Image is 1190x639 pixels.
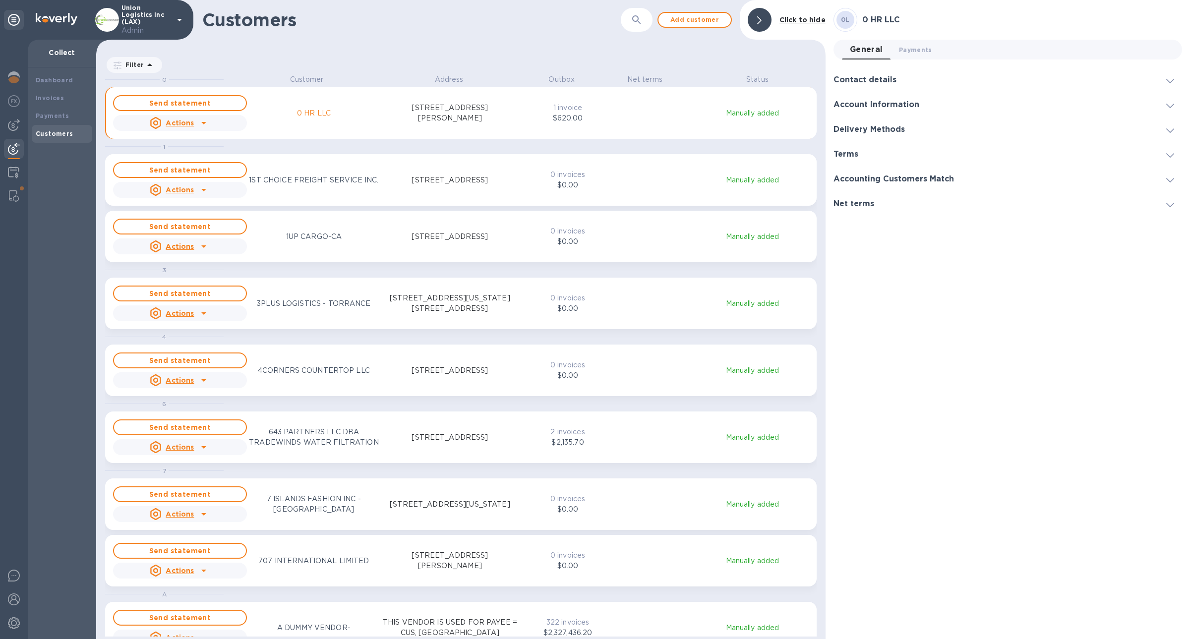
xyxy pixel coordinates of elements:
[412,175,488,185] p: [STREET_ADDRESS]
[412,232,488,242] p: [STREET_ADDRESS]
[657,12,732,28] button: Add customer
[540,180,595,190] p: $0.00
[105,74,826,637] div: grid
[383,550,517,571] p: [STREET_ADDRESS][PERSON_NAME]
[166,443,194,451] u: Actions
[694,365,811,376] p: Manually added
[532,74,592,85] p: Outbox
[113,286,247,301] button: Send statement
[247,74,366,85] p: Customer
[113,543,247,559] button: Send statement
[694,432,811,443] p: Manually added
[383,103,517,123] p: [STREET_ADDRESS][PERSON_NAME]
[162,76,167,83] span: 0
[36,94,64,102] b: Invoices
[113,95,247,111] button: Send statement
[105,411,817,463] button: Send statementActions643 PARTNERS LLC DBA TRADEWINDS WATER FILTRATION[STREET_ADDRESS]2 invoices$2...
[122,288,238,299] span: Send statement
[166,119,194,127] u: Actions
[297,108,331,118] p: 0 HR LLC
[540,550,595,561] p: 0 invoices
[105,154,817,206] button: Send statementActions1ST CHOICE FREIGHT SERVICE INC.[STREET_ADDRESS]0 invoices$0.00Manually added
[694,108,811,118] p: Manually added
[162,266,166,274] span: 3
[162,333,166,341] span: 4
[666,14,723,26] span: Add customer
[694,623,811,633] p: Manually added
[122,164,238,176] span: Send statement
[833,174,954,184] h3: Accounting Customers Match
[540,293,595,303] p: 0 invoices
[166,567,194,575] u: Actions
[122,97,238,109] span: Send statement
[105,478,817,530] button: Send statementActions7 ISLANDS FASHION INC - [GEOGRAPHIC_DATA][STREET_ADDRESS][US_STATE]0 invoice...
[257,298,370,309] p: 3PLUS LOGISTICS - TORRANCE
[113,486,247,502] button: Send statement
[833,75,896,85] h3: Contact details
[202,9,621,30] h1: Customers
[540,427,595,437] p: 2 invoices
[166,186,194,194] u: Actions
[862,15,1182,25] h3: 0 HR LLC
[694,175,811,185] p: Manually added
[36,112,69,119] b: Payments
[113,352,247,368] button: Send statement
[833,150,858,159] h3: Terms
[162,400,166,407] span: 6
[540,170,595,180] p: 0 invoices
[163,143,165,150] span: 1
[540,236,595,247] p: $0.00
[540,437,595,448] p: $2,135.70
[383,617,517,638] p: THIS VENDOR IS USED FOR PAYEE = CUS, [GEOGRAPHIC_DATA]
[166,376,194,384] u: Actions
[540,494,595,504] p: 0 invoices
[121,60,144,69] p: Filter
[540,617,595,628] p: 322 invoices
[833,125,905,134] h3: Delivery Methods
[105,345,817,396] button: Send statementActions4CORNERS COUNTERTOP LLC[STREET_ADDRESS]0 invoices$0.00Manually added
[899,45,932,55] span: Payments
[113,610,247,626] button: Send statement
[8,167,19,178] img: Credit hub
[122,221,238,232] span: Send statement
[540,226,595,236] p: 0 invoices
[694,499,811,510] p: Manually added
[412,365,488,376] p: [STREET_ADDRESS]
[113,419,247,435] button: Send statement
[105,211,817,262] button: Send statementActions1UP CARGO-CA[STREET_ADDRESS]0 invoices$0.00Manually added
[383,293,517,314] p: [STREET_ADDRESS][US_STATE] [STREET_ADDRESS]
[258,365,370,376] p: 4CORNERS COUNTERTOP LLC
[540,303,595,314] p: $0.00
[122,354,238,366] span: Send statement
[4,10,24,30] div: Unpin categories
[833,199,874,209] h3: Net terms
[390,74,508,85] p: Address
[121,25,171,36] p: Admin
[36,13,77,25] img: Logo
[850,43,883,57] span: General
[121,4,171,36] p: Union Logistics Inc (LAX)
[833,100,919,110] h3: Account Information
[166,309,194,317] u: Actions
[105,87,817,139] button: Send statementActions0 HR LLC[STREET_ADDRESS][PERSON_NAME]1 invoice$620.00Manually added
[779,16,826,24] b: Click to hide
[166,242,194,250] u: Actions
[540,628,595,638] p: $2,327,436.20
[163,467,166,474] span: 7
[122,488,238,500] span: Send statement
[166,510,194,518] u: Actions
[615,74,674,85] p: Net terms
[36,48,88,58] p: Collect
[113,162,247,178] button: Send statement
[249,175,378,185] p: 1ST CHOICE FREIGHT SERVICE INC.
[540,561,595,571] p: $0.00
[277,623,351,633] p: A DUMMY VENDOR-
[286,232,342,242] p: 1UP CARGO-CA
[540,504,595,515] p: $0.00
[694,298,811,309] p: Manually added
[122,545,238,557] span: Send statement
[412,432,488,443] p: [STREET_ADDRESS]
[247,494,381,515] p: 7 ISLANDS FASHION INC - [GEOGRAPHIC_DATA]
[694,232,811,242] p: Manually added
[841,16,850,23] b: 0L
